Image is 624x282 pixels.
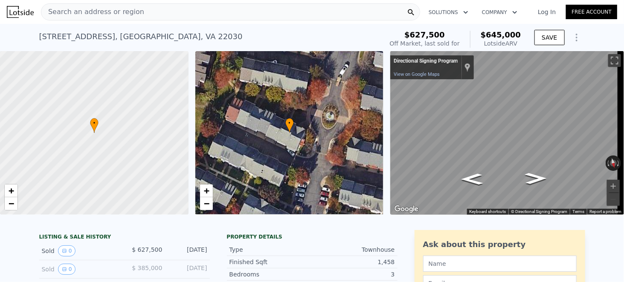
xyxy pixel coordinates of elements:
div: [STREET_ADDRESS] , [GEOGRAPHIC_DATA] , VA 22030 [39,31,243,43]
div: 3 [312,270,395,279]
button: View historical data [58,264,76,275]
div: Townhouse [312,245,395,254]
div: Property details [227,233,398,240]
div: [DATE] [169,264,207,275]
path: Go East [452,171,492,187]
a: Free Account [566,5,617,19]
button: Keyboard shortcuts [469,209,506,215]
a: Report a problem [589,209,621,214]
span: $ 627,500 [132,246,162,253]
button: Show Options [568,29,585,46]
button: Company [475,5,524,20]
span: © Directional Signing Program [511,209,567,214]
button: Rotate clockwise [617,155,621,171]
span: − [203,198,209,209]
path: Go West [516,170,556,187]
button: Toggle fullscreen view [608,54,621,67]
div: • [90,118,99,133]
img: Lotside [7,6,34,18]
div: Lotside ARV [481,39,521,48]
a: Zoom out [200,197,213,210]
button: View historical data [58,245,76,256]
button: Reset the view [608,155,618,172]
div: Type [229,245,312,254]
div: Sold [42,264,118,275]
div: Street View [390,51,624,215]
span: − [9,198,14,209]
button: SAVE [534,30,564,45]
div: [DATE] [169,245,207,256]
div: Ask about this property [423,239,577,250]
span: $ 385,000 [132,265,162,271]
span: $645,000 [481,30,521,39]
div: Sold [42,245,118,256]
button: Zoom out [607,193,620,206]
div: Finished Sqft [229,258,312,266]
a: Log In [528,8,566,16]
div: LISTING & SALE HISTORY [39,233,210,242]
input: Name [423,256,577,272]
div: 1,458 [312,258,395,266]
span: Search an address or region [41,7,144,17]
a: Zoom in [5,184,17,197]
div: Map [390,51,624,215]
a: Zoom in [200,184,213,197]
div: Off Market, last sold for [390,39,460,48]
a: Open this area in Google Maps (opens a new window) [392,204,421,215]
button: Zoom in [607,180,620,193]
span: + [9,185,14,196]
a: View on Google Maps [394,72,440,77]
a: Zoom out [5,197,17,210]
button: Solutions [422,5,475,20]
a: Directional Signing Program [394,58,458,64]
span: • [285,119,294,127]
span: $627,500 [404,30,445,39]
a: Terms [572,209,584,214]
img: Google [392,204,421,215]
button: Rotate counterclockwise [606,155,610,171]
span: • [90,119,99,127]
div: • [285,118,294,133]
span: + [203,185,209,196]
a: Show location on map [464,63,470,72]
div: Bedrooms [229,270,312,279]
